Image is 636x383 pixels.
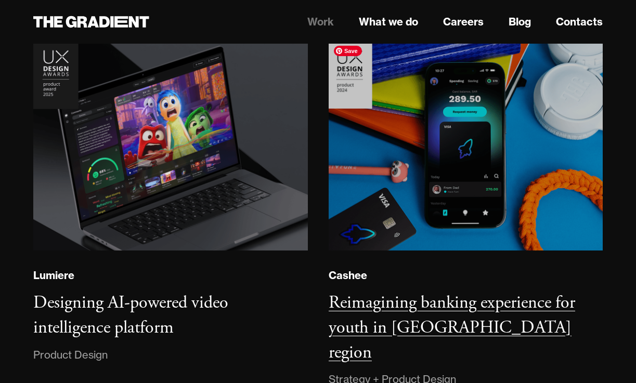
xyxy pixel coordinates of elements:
div: Product Design [33,347,108,363]
h3: Designing AI-powered video intelligence platform [33,292,228,339]
a: Contacts [556,14,603,30]
a: Work [307,14,334,30]
a: Blog [509,14,531,30]
h3: Reimagining banking experience for youth in [GEOGRAPHIC_DATA] region [329,292,575,363]
a: What we do [359,14,418,30]
span: Save [334,46,362,56]
div: Cashee [329,269,367,282]
div: Lumiere [33,269,74,282]
a: Careers [443,14,484,30]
